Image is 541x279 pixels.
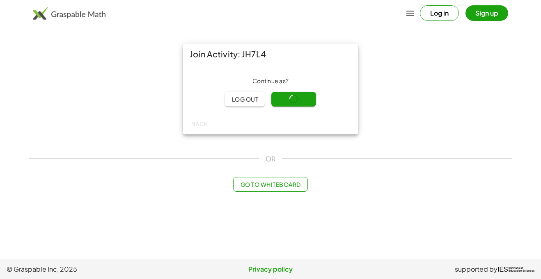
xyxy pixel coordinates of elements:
button: Sign up [465,5,508,21]
span: supported by [455,264,497,274]
button: Log in [420,5,459,21]
div: Continue as ? [190,77,351,85]
span: Log out [232,95,258,103]
span: Institute of Education Sciences [509,267,534,272]
a: Privacy policy [183,264,359,274]
div: Join Activity: JH7L4 [183,44,358,64]
span: IES [497,265,508,273]
span: Go to Whiteboard [240,181,300,188]
span: © Graspable Inc, 2025 [7,264,183,274]
span: OR [266,154,275,164]
button: Go to Whiteboard [233,177,307,192]
button: Log out [225,92,265,107]
a: IESInstitute ofEducation Sciences [497,264,534,274]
